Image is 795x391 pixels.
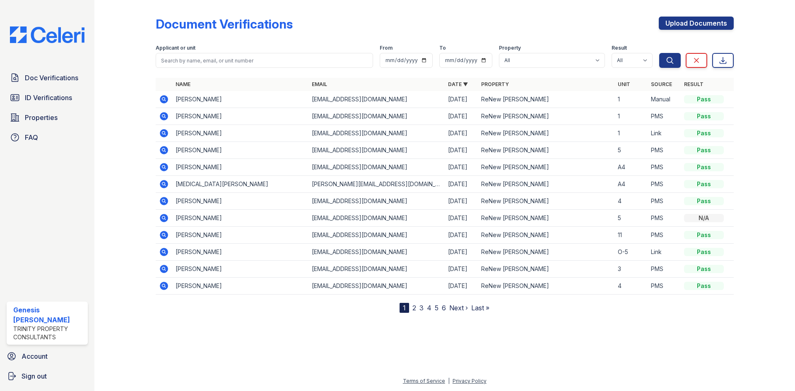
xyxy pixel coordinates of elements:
[308,193,445,210] td: [EMAIL_ADDRESS][DOMAIN_NAME]
[445,278,478,295] td: [DATE]
[172,125,308,142] td: [PERSON_NAME]
[614,278,648,295] td: 4
[614,193,648,210] td: 4
[308,125,445,142] td: [EMAIL_ADDRESS][DOMAIN_NAME]
[684,231,724,239] div: Pass
[445,193,478,210] td: [DATE]
[400,303,409,313] div: 1
[448,81,468,87] a: Date ▼
[614,227,648,244] td: 11
[448,378,450,384] div: |
[445,142,478,159] td: [DATE]
[172,193,308,210] td: [PERSON_NAME]
[445,244,478,261] td: [DATE]
[648,193,681,210] td: PMS
[445,261,478,278] td: [DATE]
[25,132,38,142] span: FAQ
[308,159,445,176] td: [EMAIL_ADDRESS][DOMAIN_NAME]
[172,261,308,278] td: [PERSON_NAME]
[312,81,327,87] a: Email
[445,227,478,244] td: [DATE]
[684,112,724,120] div: Pass
[7,109,88,126] a: Properties
[478,176,614,193] td: ReNew [PERSON_NAME]
[648,142,681,159] td: PMS
[648,125,681,142] td: Link
[614,108,648,125] td: 1
[172,278,308,295] td: [PERSON_NAME]
[156,45,195,51] label: Applicant or unit
[445,91,478,108] td: [DATE]
[614,125,648,142] td: 1
[614,210,648,227] td: 5
[442,304,446,312] a: 6
[478,142,614,159] td: ReNew [PERSON_NAME]
[156,53,373,68] input: Search by name, email, or unit number
[648,278,681,295] td: PMS
[419,304,424,312] a: 3
[308,91,445,108] td: [EMAIL_ADDRESS][DOMAIN_NAME]
[684,180,724,188] div: Pass
[308,261,445,278] td: [EMAIL_ADDRESS][DOMAIN_NAME]
[25,113,58,122] span: Properties
[449,304,468,312] a: Next ›
[172,244,308,261] td: [PERSON_NAME]
[308,227,445,244] td: [EMAIL_ADDRESS][DOMAIN_NAME]
[499,45,521,51] label: Property
[172,176,308,193] td: [MEDICAL_DATA][PERSON_NAME]
[308,278,445,295] td: [EMAIL_ADDRESS][DOMAIN_NAME]
[403,378,445,384] a: Terms of Service
[684,95,724,103] div: Pass
[7,129,88,146] a: FAQ
[445,176,478,193] td: [DATE]
[618,81,630,87] a: Unit
[612,45,627,51] label: Result
[445,125,478,142] td: [DATE]
[308,244,445,261] td: [EMAIL_ADDRESS][DOMAIN_NAME]
[478,159,614,176] td: ReNew [PERSON_NAME]
[648,227,681,244] td: PMS
[445,108,478,125] td: [DATE]
[412,304,416,312] a: 2
[648,210,681,227] td: PMS
[684,163,724,171] div: Pass
[648,176,681,193] td: PMS
[25,93,72,103] span: ID Verifications
[659,17,734,30] a: Upload Documents
[13,305,84,325] div: Genesis [PERSON_NAME]
[648,244,681,261] td: Link
[684,214,724,222] div: N/A
[614,159,648,176] td: A4
[156,17,293,31] div: Document Verifications
[3,26,91,43] img: CE_Logo_Blue-a8612792a0a2168367f1c8372b55b34899dd931a85d93a1a3d3e32e68fde9ad4.png
[478,125,614,142] td: ReNew [PERSON_NAME]
[684,197,724,205] div: Pass
[308,210,445,227] td: [EMAIL_ADDRESS][DOMAIN_NAME]
[648,159,681,176] td: PMS
[172,108,308,125] td: [PERSON_NAME]
[445,159,478,176] td: [DATE]
[614,142,648,159] td: 5
[172,91,308,108] td: [PERSON_NAME]
[478,91,614,108] td: ReNew [PERSON_NAME]
[648,91,681,108] td: Manual
[435,304,438,312] a: 5
[7,70,88,86] a: Doc Verifications
[439,45,446,51] label: To
[651,81,672,87] a: Source
[648,108,681,125] td: PMS
[25,73,78,83] span: Doc Verifications
[684,265,724,273] div: Pass
[648,261,681,278] td: PMS
[13,325,84,341] div: Trinity Property Consultants
[3,368,91,384] a: Sign out
[614,261,648,278] td: 3
[172,227,308,244] td: [PERSON_NAME]
[614,176,648,193] td: A4
[471,304,489,312] a: Last »
[478,244,614,261] td: ReNew [PERSON_NAME]
[478,210,614,227] td: ReNew [PERSON_NAME]
[308,108,445,125] td: [EMAIL_ADDRESS][DOMAIN_NAME]
[22,351,48,361] span: Account
[172,159,308,176] td: [PERSON_NAME]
